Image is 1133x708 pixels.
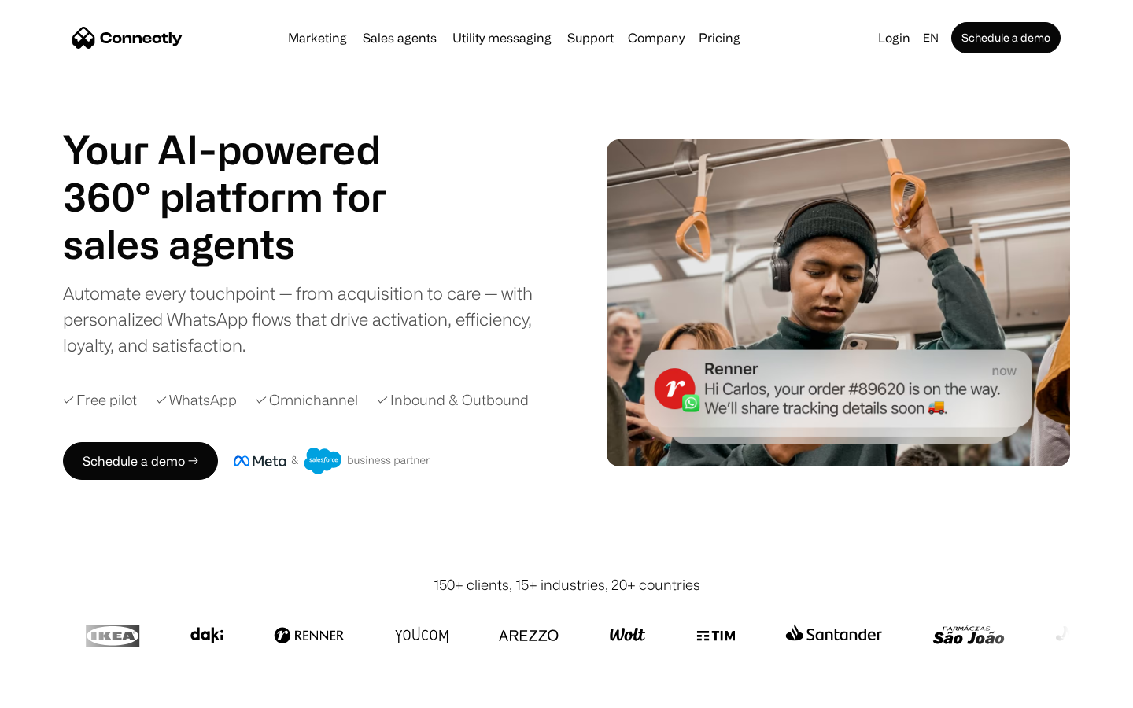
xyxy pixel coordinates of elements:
[951,22,1061,53] a: Schedule a demo
[923,27,939,49] div: en
[917,27,948,49] div: en
[63,126,425,220] h1: Your AI-powered 360° platform for
[872,27,917,49] a: Login
[63,389,137,411] div: ✓ Free pilot
[63,442,218,480] a: Schedule a demo →
[63,220,425,267] h1: sales agents
[446,31,558,44] a: Utility messaging
[156,389,237,411] div: ✓ WhatsApp
[377,389,529,411] div: ✓ Inbound & Outbound
[561,31,620,44] a: Support
[256,389,358,411] div: ✓ Omnichannel
[16,679,94,702] aside: Language selected: English
[234,448,430,474] img: Meta and Salesforce business partner badge.
[692,31,747,44] a: Pricing
[31,680,94,702] ul: Language list
[628,27,685,49] div: Company
[63,220,425,267] div: carousel
[623,27,689,49] div: Company
[356,31,443,44] a: Sales agents
[282,31,353,44] a: Marketing
[63,220,425,267] div: 1 of 4
[72,26,183,50] a: home
[434,574,700,596] div: 150+ clients, 15+ industries, 20+ countries
[63,280,559,358] div: Automate every touchpoint — from acquisition to care — with personalized WhatsApp flows that driv...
